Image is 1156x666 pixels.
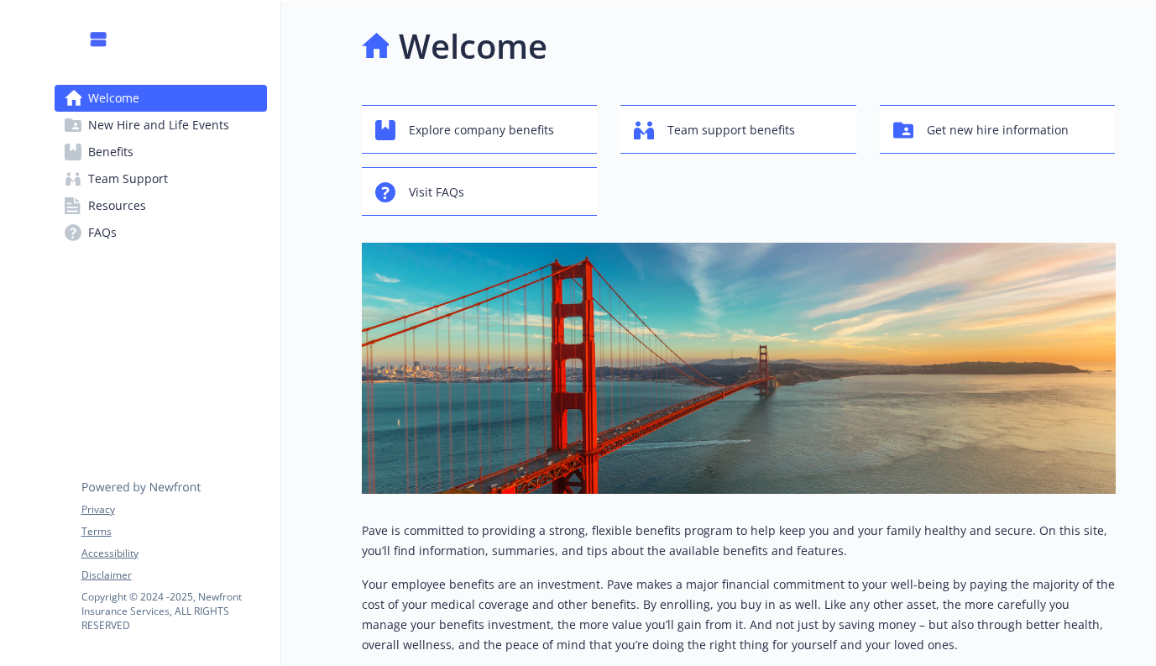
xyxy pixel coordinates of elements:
[620,105,856,154] button: Team support benefits
[55,85,267,112] a: Welcome
[667,114,795,146] span: Team support benefits
[88,165,168,192] span: Team Support
[55,165,267,192] a: Team Support
[927,114,1069,146] span: Get new hire information
[81,568,266,583] a: Disclaimer
[55,139,267,165] a: Benefits
[88,192,146,219] span: Resources
[880,105,1116,154] button: Get new hire information
[81,546,266,561] a: Accessibility
[399,21,547,71] h1: Welcome
[88,219,117,246] span: FAQs
[81,590,266,632] p: Copyright © 2024 - 2025 , Newfront Insurance Services, ALL RIGHTS RESERVED
[409,176,464,208] span: Visit FAQs
[81,502,266,517] a: Privacy
[55,112,267,139] a: New Hire and Life Events
[88,112,229,139] span: New Hire and Life Events
[88,85,139,112] span: Welcome
[88,139,133,165] span: Benefits
[362,574,1116,655] p: Your employee benefits are an investment. Pave makes a major financial commitment to your well-be...
[362,243,1116,494] img: overview page banner
[55,192,267,219] a: Resources
[409,114,554,146] span: Explore company benefits
[362,521,1116,561] p: Pave is committed to providing a strong, flexible benefits program to help keep you and your fami...
[81,524,266,539] a: Terms
[55,219,267,246] a: FAQs
[362,105,598,154] button: Explore company benefits
[362,167,598,216] button: Visit FAQs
